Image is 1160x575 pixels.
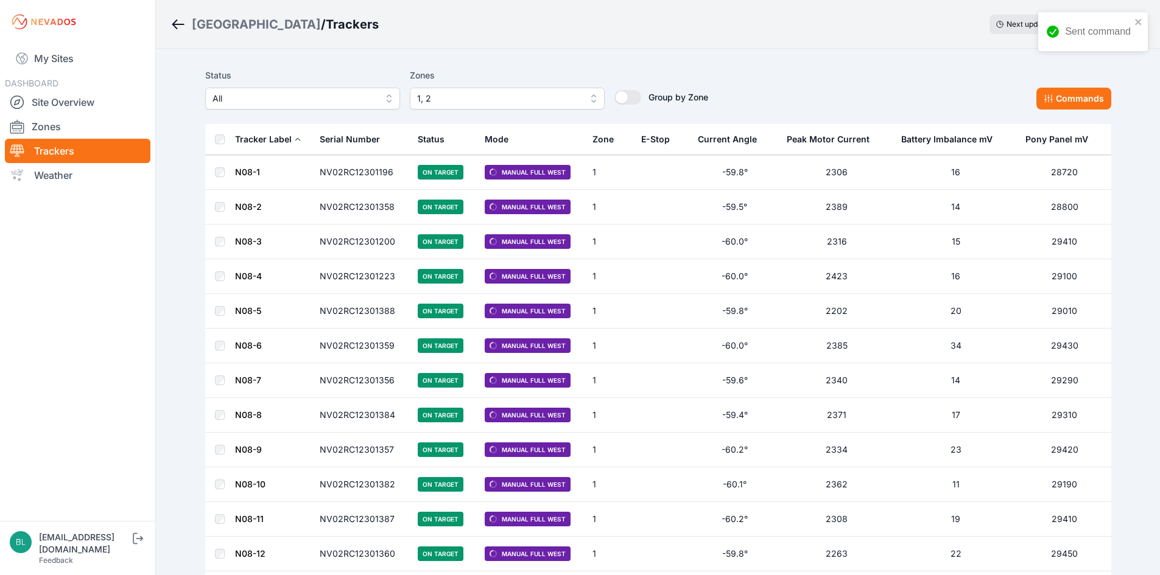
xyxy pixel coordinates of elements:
td: -59.8° [691,537,779,571]
td: 29410 [1018,502,1111,537]
td: 1 [585,190,634,225]
td: 1 [585,329,634,363]
td: 2334 [779,433,894,467]
button: Commands [1036,88,1111,110]
a: Feedback [39,556,73,565]
div: Zone [592,133,614,145]
a: N08-8 [235,409,262,420]
td: 29450 [1018,537,1111,571]
td: 23 [894,433,1018,467]
td: 1 [585,398,634,433]
span: On Target [418,165,463,179]
td: 17 [894,398,1018,433]
div: E-Stop [641,133,670,145]
td: -60.0° [691,225,779,259]
td: NV02RC12301360 [312,537,410,571]
div: Battery Imbalance mV [901,133,993,145]
span: Manual Full West [485,442,571,457]
a: N08-11 [235,514,264,524]
span: On Target [418,338,463,353]
span: Manual Full West [485,373,571,388]
td: -60.0° [691,259,779,294]
img: blippencott@invenergy.com [10,531,32,553]
span: On Target [418,408,463,422]
td: 1 [585,294,634,329]
td: 2385 [779,329,894,363]
td: 1 [585,259,634,294]
td: 29100 [1018,259,1111,294]
a: Site Overview [5,90,150,114]
button: Mode [485,125,518,154]
td: 2306 [779,155,894,190]
td: -59.8° [691,294,779,329]
td: 16 [894,259,1018,294]
a: Zones [5,114,150,139]
div: [EMAIL_ADDRESS][DOMAIN_NAME] [39,531,130,556]
span: Manual Full West [485,546,571,561]
td: 2362 [779,467,894,502]
td: 2202 [779,294,894,329]
td: 22 [894,537,1018,571]
div: Pony Panel mV [1025,133,1088,145]
a: N08-7 [235,375,261,385]
button: Status [418,125,454,154]
span: On Target [418,546,463,561]
div: Sent command [1065,24,1131,39]
td: 29420 [1018,433,1111,467]
td: 29290 [1018,363,1111,398]
td: -59.4° [691,398,779,433]
span: On Target [418,373,463,388]
td: 11 [894,467,1018,502]
div: Serial Number [320,133,380,145]
a: My Sites [5,44,150,73]
span: On Target [418,512,463,526]
span: Manual Full West [485,408,571,422]
a: N08-1 [235,167,260,177]
td: NV02RC12301223 [312,259,410,294]
span: 1, 2 [417,91,580,106]
td: NV02RC12301200 [312,225,410,259]
div: Current Angle [698,133,757,145]
td: -59.8° [691,155,779,190]
td: 1 [585,225,634,259]
a: N08-10 [235,479,265,489]
span: On Target [418,234,463,249]
td: -60.2° [691,433,779,467]
button: Current Angle [698,125,767,154]
a: N08-2 [235,201,262,212]
a: Weather [5,163,150,187]
td: NV02RC12301382 [312,467,410,502]
td: 1 [585,155,634,190]
button: Zone [592,125,624,154]
td: 19 [894,502,1018,537]
td: 1 [585,467,634,502]
span: On Target [418,304,463,318]
button: All [205,88,400,110]
img: Nevados [10,12,78,32]
button: E-Stop [641,125,680,154]
td: 2308 [779,502,894,537]
td: 2316 [779,225,894,259]
span: Manual Full West [485,165,571,179]
td: 29310 [1018,398,1111,433]
div: Status [418,133,445,145]
td: 2371 [779,398,894,433]
td: -60.2° [691,502,779,537]
a: N08-4 [235,271,262,281]
td: 15 [894,225,1018,259]
button: Pony Panel mV [1025,125,1098,154]
td: NV02RC12301387 [312,502,410,537]
span: All [213,91,376,106]
span: Group by Zone [649,92,708,102]
td: NV02RC12301356 [312,363,410,398]
td: 28800 [1018,190,1111,225]
button: Peak Motor Current [787,125,879,154]
button: Tracker Label [235,125,301,154]
td: 1 [585,537,634,571]
a: [GEOGRAPHIC_DATA] [192,16,321,33]
td: -59.5° [691,190,779,225]
td: 28720 [1018,155,1111,190]
span: Manual Full West [485,234,571,249]
label: Status [205,68,400,83]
